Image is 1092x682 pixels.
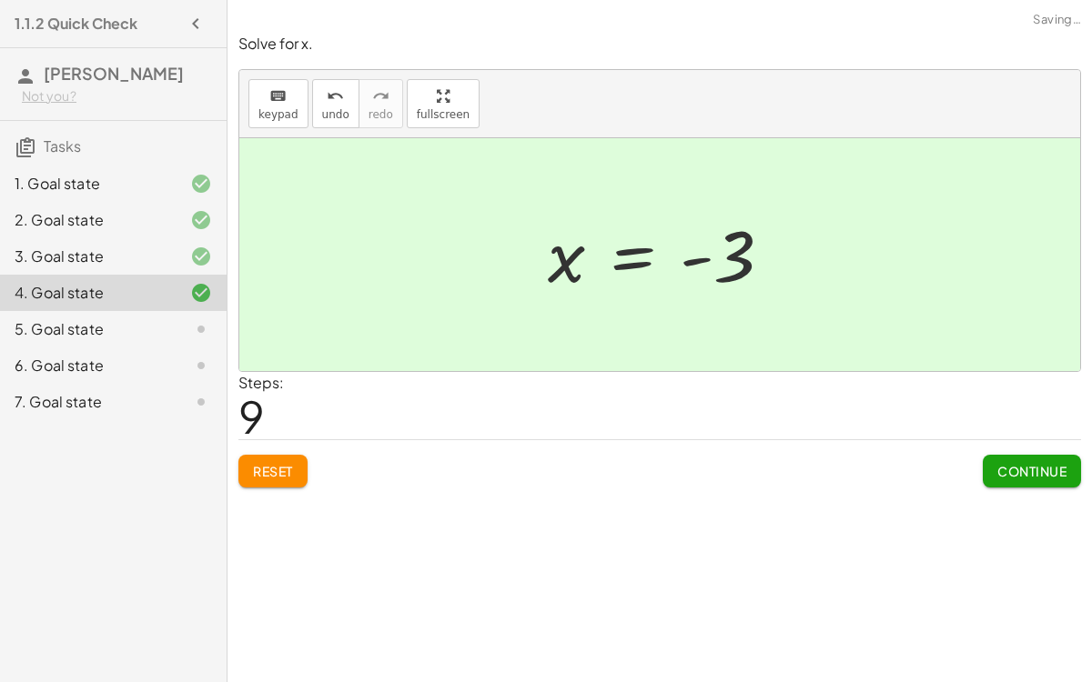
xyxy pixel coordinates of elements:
[417,108,470,121] span: fullscreen
[15,246,161,267] div: 3. Goal state
[372,85,389,107] i: redo
[248,79,308,128] button: keyboardkeypad
[983,455,1081,487] button: Continue
[253,463,293,479] span: Reset
[15,13,137,35] h4: 1.1.2 Quick Check
[322,108,349,121] span: undo
[1033,11,1081,29] span: Saving…
[359,79,403,128] button: redoredo
[190,355,212,376] i: Task not started.
[327,85,344,107] i: undo
[369,108,393,121] span: redo
[238,388,265,444] span: 9
[44,136,81,155] span: Tasks
[15,318,161,340] div: 5. Goal state
[15,282,161,304] div: 4. Goal state
[15,355,161,376] div: 6. Goal state
[407,79,480,128] button: fullscreen
[22,87,212,105] div: Not you?
[190,282,212,304] i: Task finished and correct.
[190,318,212,340] i: Task not started.
[15,209,161,231] div: 2. Goal state
[15,391,161,413] div: 7. Goal state
[312,79,359,128] button: undoundo
[238,34,1081,55] p: Solve for x.
[190,173,212,195] i: Task finished and correct.
[997,463,1067,479] span: Continue
[190,246,212,267] i: Task finished and correct.
[238,455,308,487] button: Reset
[238,373,284,392] label: Steps:
[258,108,298,121] span: keypad
[190,209,212,231] i: Task finished and correct.
[190,391,212,413] i: Task not started.
[15,173,161,195] div: 1. Goal state
[44,63,184,84] span: [PERSON_NAME]
[269,85,287,107] i: keyboard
